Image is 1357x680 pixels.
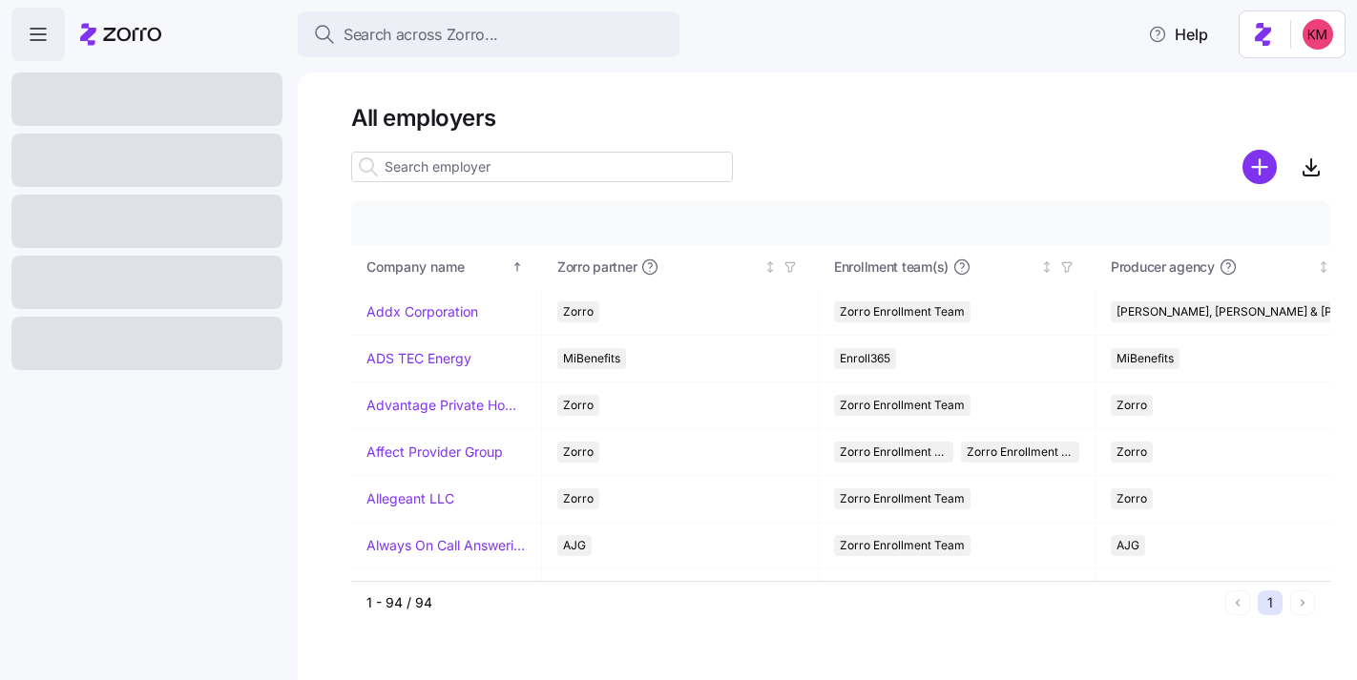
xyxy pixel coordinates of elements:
[563,395,594,416] span: Zorro
[1258,590,1283,615] button: 1
[351,103,1330,133] h1: All employers
[967,442,1075,463] span: Zorro Enrollment Experts
[511,260,524,274] div: Sorted ascending
[1317,260,1330,274] div: Not sorted
[366,593,1218,612] div: 1 - 94 / 94
[563,535,586,556] span: AJG
[563,488,594,509] span: Zorro
[840,442,948,463] span: Zorro Enrollment Team
[834,258,949,277] span: Enrollment team(s)
[840,395,965,416] span: Zorro Enrollment Team
[563,348,620,369] span: MiBenefits
[563,301,594,322] span: Zorro
[344,23,498,47] span: Search across Zorro...
[840,301,965,322] span: Zorro Enrollment Team
[1225,590,1250,615] button: Previous page
[366,349,471,368] a: ADS TEC Energy
[1242,150,1277,184] svg: add icon
[840,488,965,509] span: Zorro Enrollment Team
[1148,23,1208,46] span: Help
[1117,442,1147,463] span: Zorro
[1117,348,1174,369] span: MiBenefits
[763,260,777,274] div: Not sorted
[366,302,478,321] a: Addx Corporation
[298,11,679,57] button: Search across Zorro...
[351,152,733,182] input: Search employer
[1111,258,1215,277] span: Producer agency
[819,245,1096,289] th: Enrollment team(s)Not sorted
[1040,260,1054,274] div: Not sorted
[351,245,542,289] th: Company nameSorted ascending
[366,536,526,555] a: Always On Call Answering Service
[557,258,637,277] span: Zorro partner
[366,443,503,462] a: Affect Provider Group
[366,489,454,508] a: Allegeant LLC
[1117,488,1147,509] span: Zorro
[542,245,819,289] th: Zorro partnerNot sorted
[1117,395,1147,416] span: Zorro
[1303,19,1333,50] img: 8fbd33f679504da1795a6676107ffb9e
[563,442,594,463] span: Zorro
[366,396,526,415] a: Advantage Private Home Care
[1133,15,1223,53] button: Help
[840,535,965,556] span: Zorro Enrollment Team
[840,348,890,369] span: Enroll365
[1290,590,1315,615] button: Next page
[366,257,508,278] div: Company name
[1117,535,1139,556] span: AJG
